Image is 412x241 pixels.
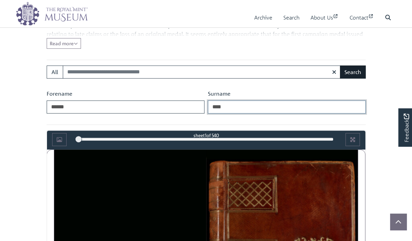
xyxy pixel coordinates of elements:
span: Feedback [402,114,410,142]
a: About Us [310,8,339,27]
a: Would you like to provide feedback? [398,108,412,147]
button: Search [340,65,366,79]
button: Scroll to top [390,214,407,230]
button: All [47,65,63,79]
a: Archive [254,8,272,27]
label: Forename [47,89,72,98]
label: Surname [208,89,231,98]
span: Read more [50,40,78,46]
span: 1 [204,132,206,138]
div: sheet of 540 [79,132,333,138]
img: logo_wide.png [16,2,88,26]
a: Search [283,8,299,27]
button: Full screen mode [345,133,360,146]
button: Read all of the content [47,38,81,49]
input: Search for medal roll recipients... [63,65,341,79]
a: Contact [350,8,374,27]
